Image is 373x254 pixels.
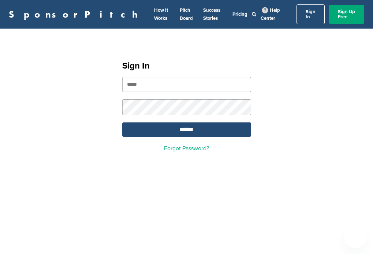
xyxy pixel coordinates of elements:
h1: Sign In [122,59,251,73]
a: SponsorPitch [9,10,142,19]
a: Success Stories [203,7,220,21]
a: Help Center [261,6,280,23]
a: Pricing [232,11,247,17]
iframe: Button to launch messaging window [344,225,367,248]
a: How It Works [154,7,168,21]
a: Pitch Board [180,7,193,21]
a: Forgot Password? [164,145,209,152]
a: Sign Up Free [329,5,364,24]
a: Sign In [296,4,325,24]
